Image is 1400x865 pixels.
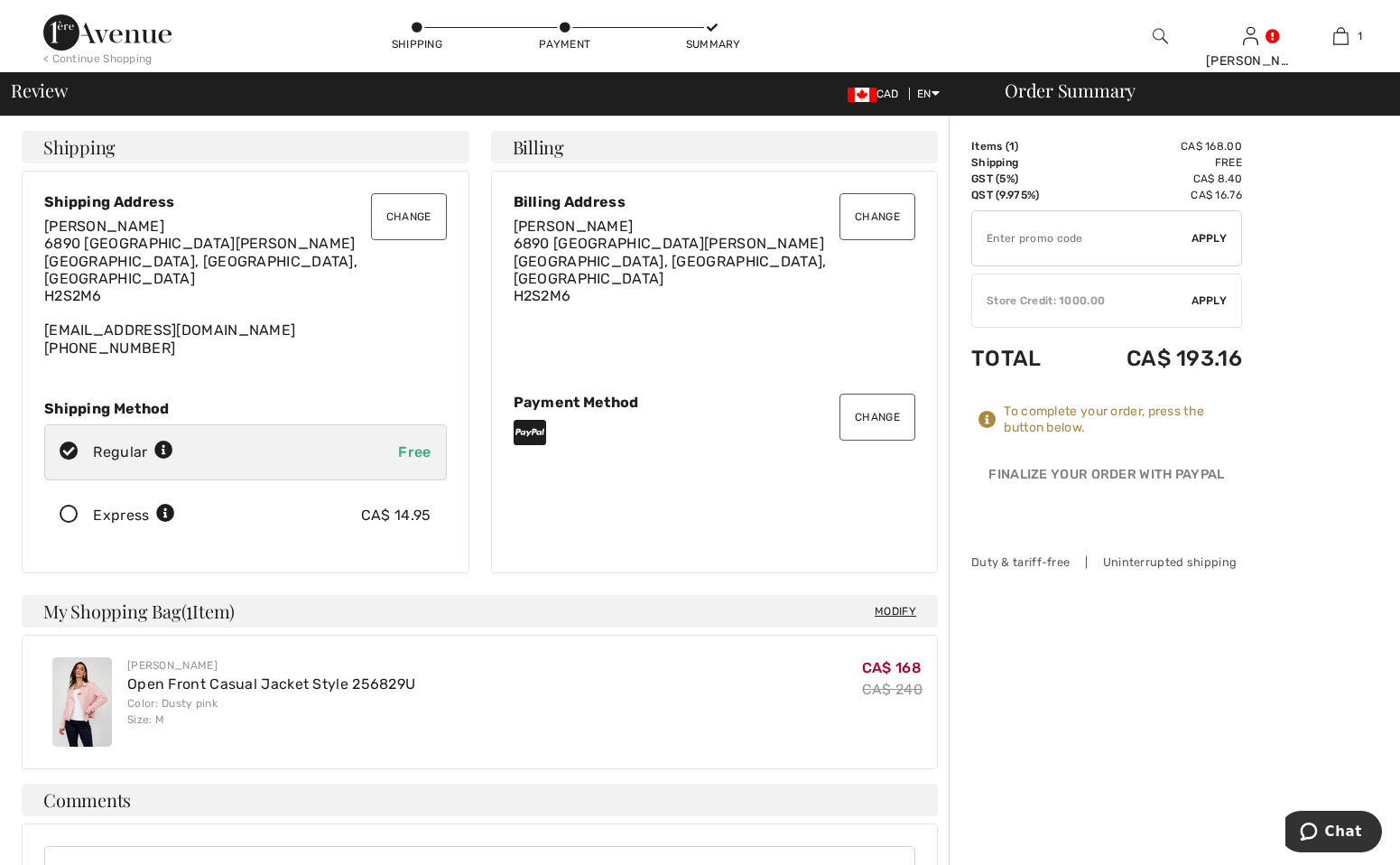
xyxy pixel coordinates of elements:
span: [PERSON_NAME] [514,218,634,235]
span: Apply [1191,293,1228,309]
span: Review [11,81,68,99]
div: Shipping Address [44,193,447,210]
span: Billing [513,138,564,156]
div: Billing Address [514,193,916,210]
div: Finalize Your Order with PayPal [971,465,1242,492]
img: My Info [1243,25,1258,47]
s: CA$ 240 [862,681,923,698]
a: 1 [1296,25,1385,47]
h4: Comments [22,784,938,816]
div: [PERSON_NAME] [1206,51,1294,70]
td: GST (5%) [971,171,1073,187]
a: Sign In [1243,27,1258,44]
img: Open Front Casual Jacket Style 256829U [52,657,112,747]
td: CA$ 16.76 [1073,187,1242,203]
div: [EMAIL_ADDRESS][DOMAIN_NAME] [PHONE_NUMBER] [44,218,447,357]
div: To complete your order, press the button below. [1004,404,1242,436]
span: Free [398,443,431,460]
span: CA$ 168 [862,659,922,676]
div: < Continue Shopping [43,51,153,67]
div: Store Credit: 1000.00 [972,293,1191,309]
a: Open Front Casual Jacket Style 256829U [127,675,415,693]
img: My Bag [1333,25,1349,47]
input: Promo code [972,211,1191,265]
td: Items ( ) [971,138,1073,154]
img: 1ère Avenue [43,14,172,51]
td: CA$ 8.40 [1073,171,1242,187]
span: 1 [1358,28,1362,44]
span: [PERSON_NAME] [44,218,164,235]
div: Payment [538,36,592,52]
span: Shipping [43,138,116,156]
iframe: PayPal-paypal [971,492,1242,533]
span: CAD [848,88,906,100]
div: Summary [686,36,740,52]
td: QST (9.975%) [971,187,1073,203]
div: Express [93,505,175,526]
span: EN [917,88,940,100]
td: Shipping [971,154,1073,171]
div: Shipping Method [44,400,447,417]
div: Color: Dusty pink Size: M [127,695,415,728]
div: CA$ 14.95 [361,505,431,526]
td: CA$ 193.16 [1073,328,1242,389]
img: Canadian Dollar [848,88,876,102]
span: 6890 [GEOGRAPHIC_DATA][PERSON_NAME] [GEOGRAPHIC_DATA], [GEOGRAPHIC_DATA], [GEOGRAPHIC_DATA] H2S2M6 [44,235,357,304]
button: Change [839,193,915,240]
div: Duty & tariff-free | Uninterrupted shipping [971,553,1242,571]
span: Modify [875,602,916,620]
div: Regular [93,442,173,463]
div: Shipping [390,36,444,52]
td: Free [1073,154,1242,171]
td: Total [971,328,1073,389]
span: ( Item) [181,599,235,623]
td: CA$ 168.00 [1073,138,1242,154]
span: 1 [1009,140,1015,153]
iframe: Opens a widget where you can chat to one of our agents [1285,811,1382,856]
div: Payment Method [514,394,916,411]
img: search the website [1153,25,1168,47]
span: 6890 [GEOGRAPHIC_DATA][PERSON_NAME] [GEOGRAPHIC_DATA], [GEOGRAPHIC_DATA], [GEOGRAPHIC_DATA] H2S2M6 [514,235,827,304]
span: Apply [1191,230,1228,246]
button: Change [371,193,447,240]
div: [PERSON_NAME] [127,657,415,674]
span: 1 [186,598,192,621]
h4: My Shopping Bag [22,595,938,628]
button: Change [839,394,915,441]
div: Order Summary [983,81,1389,99]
